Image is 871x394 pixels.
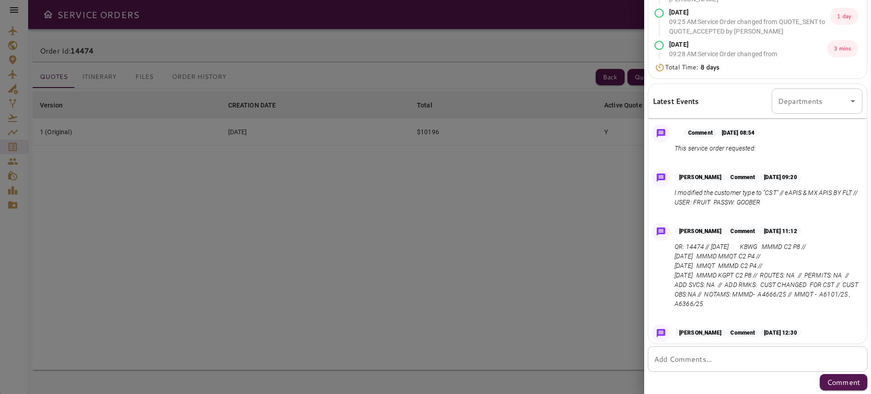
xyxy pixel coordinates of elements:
[665,63,719,72] p: Total Time:
[675,329,726,337] p: [PERSON_NAME]
[847,95,859,107] button: Open
[830,8,858,25] p: 1 day
[827,377,860,388] p: Comment
[717,129,759,137] p: [DATE] 08:54
[669,17,830,36] p: 09:25 AM : Service Order changed from QUOTE_SENT to QUOTE_ACCEPTED by [PERSON_NAME]
[655,127,667,140] img: Message Icon
[675,173,726,181] p: [PERSON_NAME]
[655,171,667,184] img: Message Icon
[726,173,759,181] p: Comment
[675,227,726,235] p: [PERSON_NAME]
[759,227,801,235] p: [DATE] 11:12
[675,188,859,207] p: I modified the customer type to "CST" // eAPIS & MX APIS BY FLT // USER: FRUIT PASSW: GOOBER
[759,173,801,181] p: [DATE] 09:20
[675,242,859,309] p: QR: 14474 // [DATE] KBWG MMMD C2 P8 // [DATE] MMMD MMQT C2 P4 // [DATE] MMQT MMMD C2 P4 // [DATE]...
[669,8,830,17] p: [DATE]
[684,129,717,137] p: Comment
[655,327,667,340] img: Message Icon
[655,225,667,238] img: Message Icon
[653,95,699,107] h6: Latest Events
[820,374,867,390] button: Comment
[759,329,801,337] p: [DATE] 12:30
[700,63,720,72] b: 8 days
[726,227,759,235] p: Comment
[726,329,759,337] p: Comment
[669,40,827,49] p: [DATE]
[827,40,858,57] p: 3 mins
[669,49,827,78] p: 09:28 AM : Service Order changed from QUOTE_ACCEPTED to AWAITING_ASSIGNMENT by [PERSON_NAME]
[655,63,665,72] img: Timer Icon
[675,144,759,153] p: This service order requested:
